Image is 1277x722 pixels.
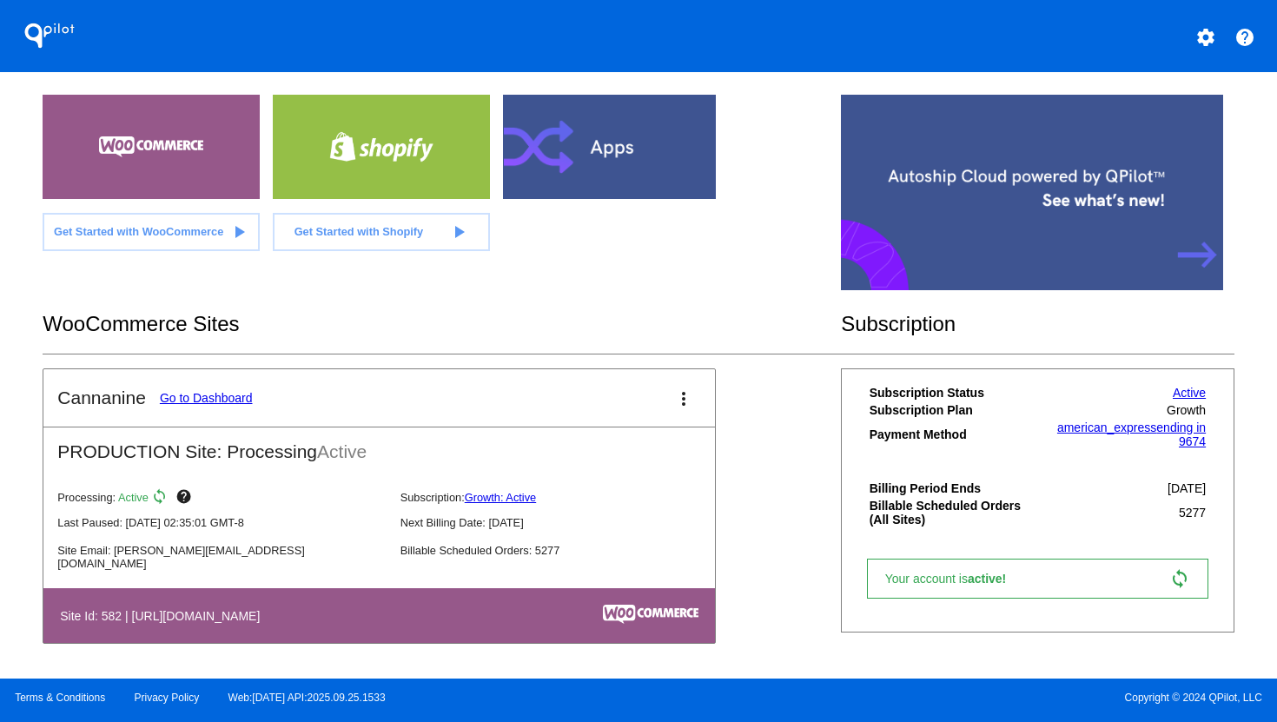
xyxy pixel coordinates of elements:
h2: Cannanine [57,387,146,408]
mat-icon: play_arrow [228,222,249,242]
h2: WooCommerce Sites [43,312,841,336]
a: Terms & Conditions [15,692,105,704]
span: Your account is [885,572,1024,586]
mat-icon: sync [1169,568,1190,589]
p: Billable Scheduled Orders: 5277 [400,544,729,557]
a: Active [1173,386,1206,400]
p: Site Email: [PERSON_NAME][EMAIL_ADDRESS][DOMAIN_NAME] [57,544,386,570]
mat-icon: sync [151,488,172,509]
th: Subscription Plan [869,402,1038,418]
img: c53aa0e5-ae75-48aa-9bee-956650975ee5 [603,605,698,624]
span: Active [317,441,367,461]
h1: QPilot [15,18,84,53]
th: Billing Period Ends [869,480,1038,496]
a: Get Started with Shopify [273,213,490,251]
span: active! [968,572,1015,586]
span: Get Started with WooCommerce [54,225,223,238]
p: Next Billing Date: [DATE] [400,516,729,529]
mat-icon: play_arrow [448,222,469,242]
mat-icon: more_vert [673,388,694,409]
mat-icon: help [1234,27,1255,48]
span: Get Started with Shopify [294,225,424,238]
th: Payment Method [869,420,1038,449]
span: Copyright © 2024 QPilot, LLC [653,692,1262,704]
p: Last Paused: [DATE] 02:35:01 GMT-8 [57,516,386,529]
span: american_express [1057,421,1156,434]
a: american_expressending in 9674 [1057,421,1206,448]
span: [DATE] [1168,481,1206,495]
p: Subscription: [400,491,729,504]
mat-icon: help [175,488,196,509]
a: Go to Dashboard [160,391,253,405]
a: Web:[DATE] API:2025.09.25.1533 [228,692,386,704]
a: Growth: Active [465,491,537,504]
span: 5277 [1179,506,1206,520]
a: Privacy Policy [135,692,200,704]
h4: Site Id: 582 | [URL][DOMAIN_NAME] [60,609,268,623]
h2: Subscription [841,312,1234,336]
span: Growth [1167,403,1206,417]
a: Get Started with WooCommerce [43,213,260,251]
th: Billable Scheduled Orders (All Sites) [869,498,1038,527]
a: Your account isactive! sync [867,559,1208,599]
span: Active [118,491,149,504]
p: Processing: [57,488,386,509]
mat-icon: settings [1195,27,1216,48]
th: Subscription Status [869,385,1038,401]
h2: PRODUCTION Site: Processing [43,427,715,462]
